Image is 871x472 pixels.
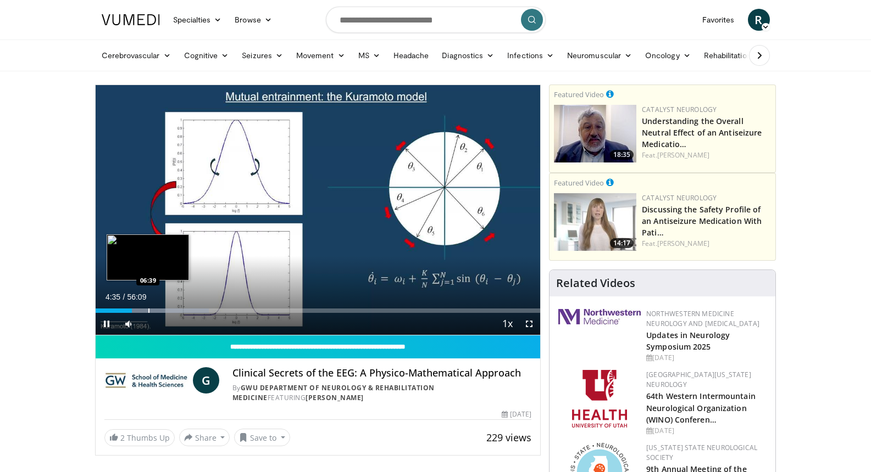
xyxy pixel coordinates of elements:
a: G [193,367,219,394]
h4: Related Videos [556,277,635,290]
a: R [748,9,770,31]
a: [PERSON_NAME] [657,239,709,248]
a: [GEOGRAPHIC_DATA][US_STATE] Neurology [646,370,751,389]
a: Specialties [167,9,229,31]
a: Rehabilitation [697,44,758,66]
a: 2 Thumbs Up [104,429,175,446]
a: Seizures [235,44,290,66]
span: 56:09 [127,293,146,301]
small: Featured Video [554,89,604,99]
div: Feat. [642,239,771,249]
video-js: Video Player [96,85,541,335]
div: [DATE] [646,426,767,436]
a: Catalyst Neurology [642,193,717,203]
a: Neuromuscular [561,44,639,66]
a: [PERSON_NAME] [657,150,709,160]
h4: Clinical Secrets of the EEG: A Physico-Mathematical Approach [232,367,531,379]
button: Fullscreen [518,313,540,335]
a: 18:35 [554,105,636,162]
button: Pause [96,313,118,335]
a: [US_STATE] State Neurological Society [646,443,757,462]
div: [DATE] [646,353,767,363]
button: Playback Rate [496,313,518,335]
a: Infections [501,44,561,66]
a: Favorites [696,9,741,31]
img: VuMedi Logo [102,14,160,25]
small: Featured Video [554,178,604,188]
a: Cerebrovascular [95,44,177,66]
img: GWU Department of Neurology & Rehabilitation Medicine [104,367,188,394]
span: 4:35 [106,293,120,301]
a: GWU Department of Neurology & Rehabilitation Medicine [232,383,435,402]
a: MS [352,44,387,66]
span: / [123,293,125,301]
span: 2 [120,432,125,443]
a: [PERSON_NAME] [306,393,364,402]
a: Northwestern Medicine Neurology and [MEDICAL_DATA] [646,309,759,328]
img: 01bfc13d-03a0-4cb7-bbaa-2eb0a1ecb046.png.150x105_q85_crop-smart_upscale.jpg [554,105,636,162]
a: Headache [387,44,436,66]
div: Feat. [642,150,771,160]
a: Diagnostics [435,44,501,66]
div: [DATE] [502,409,531,419]
div: By FEATURING [232,383,531,403]
a: Oncology [639,44,697,66]
a: Updates in Neurology Symposium 2025 [646,330,730,352]
img: f6362829-b0a3-407d-a044-59546adfd345.png.150x105_q85_autocrop_double_scale_upscale_version-0.2.png [572,370,627,428]
a: Discussing the Safety Profile of an Antiseizure Medication With Pati… [642,204,762,238]
img: image.jpeg [107,234,189,280]
a: Understanding the Overall Neutral Effect of an Antiseizure Medicatio… [642,116,762,149]
a: Movement [290,44,352,66]
span: 14:17 [610,238,634,248]
span: 18:35 [610,150,634,160]
a: 14:17 [554,193,636,251]
button: Save to [234,429,290,446]
button: Mute [118,313,140,335]
img: 2a462fb6-9365-492a-ac79-3166a6f924d8.png.150x105_q85_autocrop_double_scale_upscale_version-0.2.jpg [558,309,641,324]
span: 229 views [486,431,531,444]
img: c23d0a25-a0b6-49e6-ba12-869cdc8b250a.png.150x105_q85_crop-smart_upscale.jpg [554,193,636,251]
div: Progress Bar [96,308,541,313]
a: Catalyst Neurology [642,105,717,114]
a: Browse [228,9,279,31]
a: Cognitive [177,44,236,66]
button: Share [179,429,230,446]
input: Search topics, interventions [326,7,546,33]
a: 64th Western Intermountain Neurological Organization (WINO) Conferen… [646,391,756,424]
